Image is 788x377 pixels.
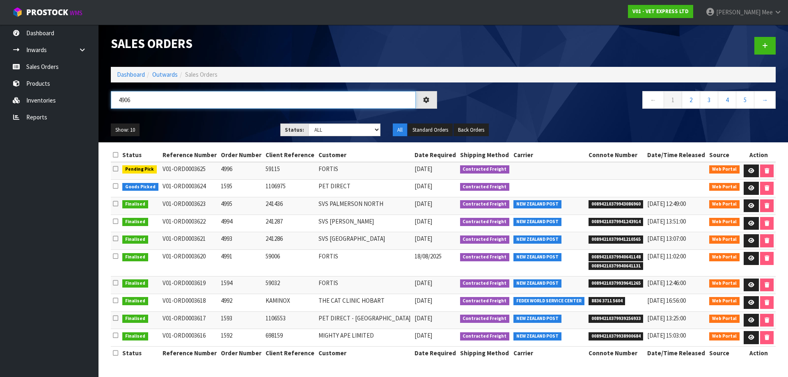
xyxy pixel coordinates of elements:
span: Web Portal [709,218,740,226]
th: Carrier [511,347,586,360]
span: Web Portal [709,200,740,208]
td: MIGHTY APE LIMITED [316,329,412,347]
th: Order Number [219,347,263,360]
span: Web Portal [709,279,740,288]
td: FORTIS [316,162,412,180]
button: Standard Orders [408,123,453,137]
td: V01-ORD0003620 [160,250,219,276]
td: 4993 [219,232,263,250]
td: 698159 [263,329,316,347]
th: Customer [316,149,412,162]
a: 1 [664,91,682,109]
td: V01-ORD0003624 [160,180,219,197]
td: 1106553 [263,311,316,329]
span: Finalised [122,235,148,244]
a: ← [642,91,664,109]
span: [DATE] 15:03:00 [647,331,686,339]
span: Finalised [122,297,148,305]
td: KAMINOX [263,294,316,311]
span: 00894210379939256933 [589,315,644,323]
span: Contracted Freight [460,235,510,244]
span: Finalised [122,218,148,226]
span: Pending Pick [122,165,157,174]
span: [DATE] 13:25:00 [647,314,686,322]
a: → [754,91,776,109]
span: [DATE] 11:02:00 [647,252,686,260]
td: 4992 [219,294,263,311]
td: 4994 [219,215,263,232]
td: 59032 [263,276,316,294]
span: Contracted Freight [460,165,510,174]
th: Status [120,149,160,162]
h1: Sales Orders [111,37,437,50]
a: Dashboard [117,71,145,78]
td: THE CAT CLINIC HOBART [316,294,412,311]
span: Contracted Freight [460,297,510,305]
span: Web Portal [709,253,740,261]
th: Action [742,347,776,360]
th: Date/Time Released [645,149,707,162]
a: 5 [736,91,754,109]
th: Date/Time Released [645,347,707,360]
span: 00894210379943086960 [589,200,644,208]
span: 00894210379941243914 [589,218,644,226]
td: V01-ORD0003623 [160,197,219,215]
span: FEDEX WORLD SERVICE CENTER [513,297,584,305]
td: 1594 [219,276,263,294]
span: NEW ZEALAND POST [513,332,561,340]
th: Shipping Method [458,347,512,360]
span: [DATE] [415,314,432,322]
th: Customer [316,347,412,360]
td: 241436 [263,197,316,215]
span: Web Portal [709,165,740,174]
span: Finalised [122,200,148,208]
td: SVS PALMERSON NORTH [316,197,412,215]
a: 4 [718,91,736,109]
strong: V01 - VET EXPRESS LTD [632,8,689,15]
th: Connote Number [586,149,646,162]
span: [DATE] [415,235,432,242]
button: Show: 10 [111,123,140,137]
span: Goods Picked [122,183,158,191]
td: 4996 [219,162,263,180]
span: [DATE] 13:51:00 [647,217,686,225]
span: NEW ZEALAND POST [513,315,561,323]
th: Reference Number [160,149,219,162]
span: [DATE] [415,279,432,287]
span: Web Portal [709,235,740,244]
span: Finalised [122,253,148,261]
span: Web Portal [709,332,740,340]
span: NEW ZEALAND POST [513,279,561,288]
span: [DATE] 12:46:00 [647,279,686,287]
span: [DATE] [415,297,432,304]
td: V01-ORD0003622 [160,215,219,232]
th: Date Required [412,347,458,360]
span: 00894210379938900684 [589,332,644,340]
td: V01-ORD0003617 [160,311,219,329]
th: Client Reference [263,149,316,162]
th: Shipping Method [458,149,512,162]
span: Finalised [122,315,148,323]
span: [DATE] 16:56:00 [647,297,686,304]
td: PET DIRECT - [GEOGRAPHIC_DATA] [316,311,412,329]
td: 59115 [263,162,316,180]
td: SVS [PERSON_NAME] [316,215,412,232]
input: Search sales orders [111,91,416,109]
span: [DATE] [415,217,432,225]
td: 241286 [263,232,316,250]
td: 4991 [219,250,263,276]
th: Source [707,347,742,360]
td: V01-ORD0003621 [160,232,219,250]
span: Contracted Freight [460,200,510,208]
th: Source [707,149,742,162]
td: V01-ORD0003625 [160,162,219,180]
span: Web Portal [709,183,740,191]
span: Mee [762,8,773,16]
th: Date Required [412,149,458,162]
td: 4995 [219,197,263,215]
td: 1106975 [263,180,316,197]
span: Sales Orders [185,71,218,78]
button: Back Orders [454,123,489,137]
a: 3 [700,91,718,109]
span: NEW ZEALAND POST [513,218,561,226]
